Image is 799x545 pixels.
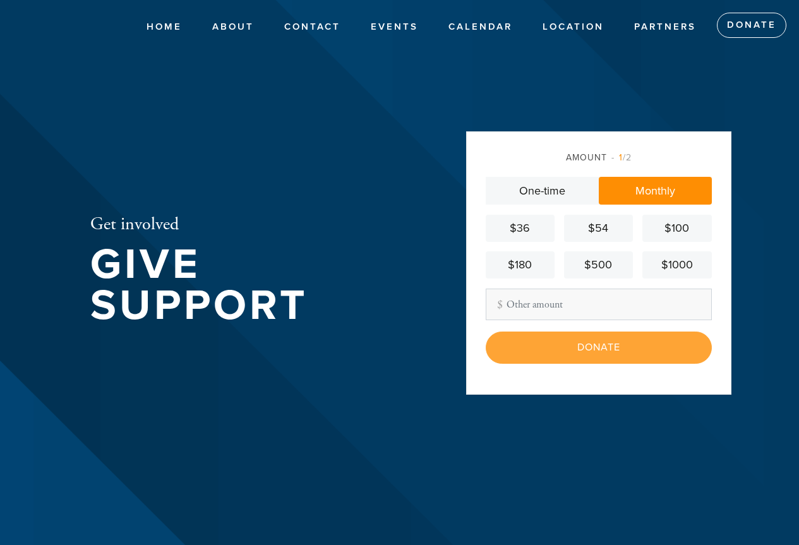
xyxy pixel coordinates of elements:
[619,152,623,163] span: 1
[275,15,350,39] a: Contact
[90,244,425,326] h1: Give Support
[491,220,550,237] div: $36
[564,215,633,242] a: $54
[491,256,550,273] div: $180
[647,220,706,237] div: $100
[533,15,613,39] a: Location
[647,256,706,273] div: $1000
[611,152,632,163] span: /2
[717,13,786,38] a: Donate
[137,15,191,39] a: Home
[486,289,712,320] input: Other amount
[564,251,633,278] a: $500
[486,151,712,164] div: Amount
[625,15,706,39] a: Partners
[361,15,428,39] a: Events
[203,15,263,39] a: About
[90,214,425,236] h2: Get involved
[569,220,628,237] div: $54
[486,251,555,278] a: $180
[486,215,555,242] a: $36
[642,251,711,278] a: $1000
[439,15,522,39] a: Calendar
[599,177,712,205] a: Monthly
[569,256,628,273] div: $500
[486,177,599,205] a: One-time
[642,215,711,242] a: $100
